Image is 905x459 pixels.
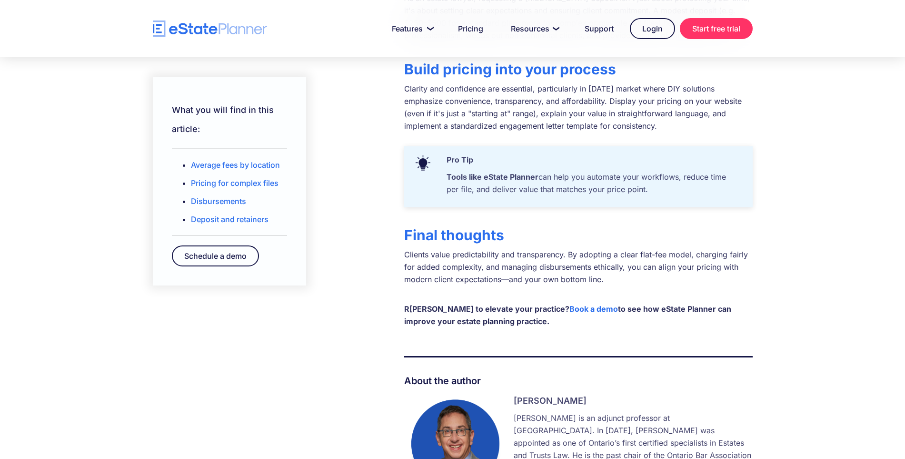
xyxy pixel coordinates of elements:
p: Clients value predictability and transparency. By adopting a clear flat-fee model, charging fairl... [404,248,753,286]
a: Book a demo [569,304,618,314]
a: Support [573,19,625,38]
a: home [153,20,267,37]
strong: Final thoughts [404,226,504,244]
a: Features [380,19,442,38]
p: [PERSON_NAME] [514,395,753,407]
p: can help you automate your workflows, reduce time per file, and deliver value that matches your p... [442,171,743,200]
strong: Build pricing into your process [404,61,616,78]
p: Pro Tip [442,153,743,171]
a: Start free trial [680,18,753,39]
p: ‍ [404,290,753,327]
a: Login [630,18,675,39]
a: Deposit and retainers [191,214,269,224]
strong: to see how eState Planner can improve your estate planning practice. [404,304,731,326]
a: Schedule a demo [172,245,259,266]
strong: R [404,304,409,314]
a: Disbursements [191,196,246,205]
a: Pricing [447,19,495,38]
a: Average fees by location [191,160,280,169]
h4: About the author [404,372,753,390]
p: Clarity and confidence are essential, particularly in [DATE] market where DIY solutions emphasize... [404,82,753,132]
strong: Tools like eState Planner [447,172,538,182]
strong: [PERSON_NAME] to elevate your practice? [409,304,569,314]
a: Resources [499,19,568,38]
h2: What you will find in this article: [172,100,287,138]
a: Pricing for complex files [191,178,278,187]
